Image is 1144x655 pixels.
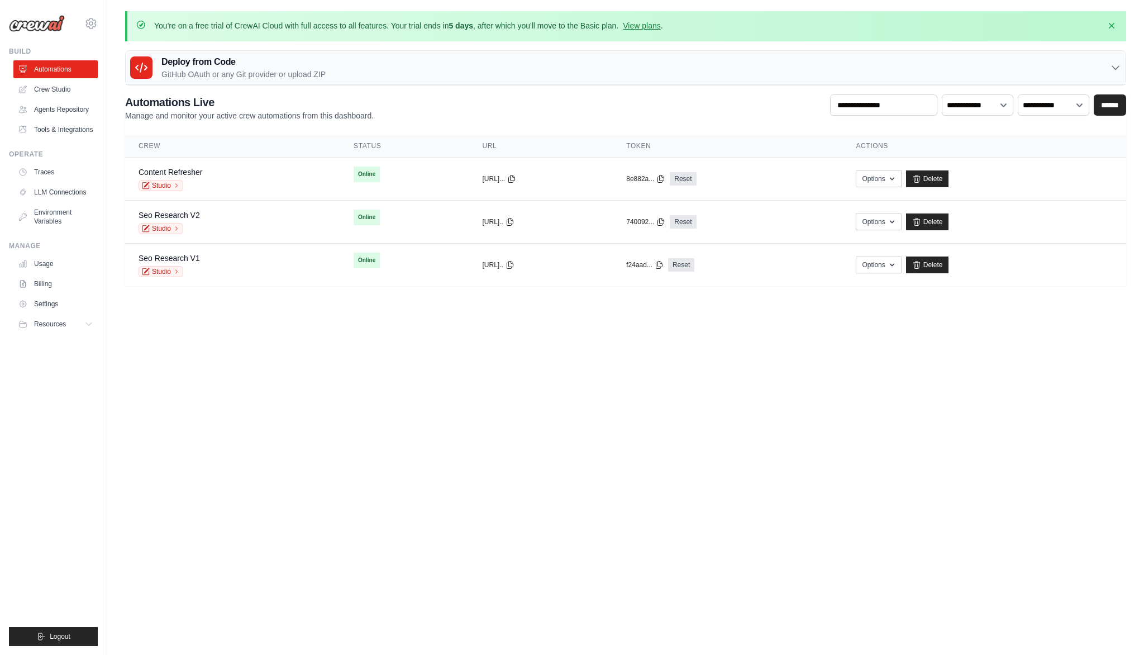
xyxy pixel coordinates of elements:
[668,258,694,272] a: Reset
[13,60,98,78] a: Automations
[613,135,842,158] th: Token
[670,172,696,186] a: Reset
[449,21,473,30] strong: 5 days
[139,266,183,277] a: Studio
[139,254,200,263] a: Seo Research V1
[626,174,665,183] button: 8e882a...
[161,55,326,69] h3: Deploy from Code
[13,255,98,273] a: Usage
[139,168,202,177] a: Content Refresher
[139,180,183,191] a: Studio
[139,223,183,234] a: Studio
[13,80,98,98] a: Crew Studio
[354,253,380,268] span: Online
[125,110,374,121] p: Manage and monitor your active crew automations from this dashboard.
[125,94,374,110] h2: Automations Live
[13,275,98,293] a: Billing
[906,213,949,230] a: Delete
[856,213,901,230] button: Options
[626,217,665,226] button: 740092...
[9,15,65,32] img: Logo
[856,257,901,273] button: Options
[906,170,949,187] a: Delete
[13,295,98,313] a: Settings
[670,215,696,229] a: Reset
[13,163,98,181] a: Traces
[13,101,98,118] a: Agents Repository
[906,257,949,273] a: Delete
[626,260,664,269] button: f24aad...
[13,183,98,201] a: LLM Connections
[161,69,326,80] p: GitHub OAuth or any Git provider or upload ZIP
[9,627,98,646] button: Logout
[9,150,98,159] div: Operate
[154,20,663,31] p: You're on a free trial of CrewAI Cloud with full access to all features. Your trial ends in , aft...
[354,167,380,182] span: Online
[9,241,98,250] div: Manage
[9,47,98,56] div: Build
[842,135,1126,158] th: Actions
[469,135,613,158] th: URL
[340,135,469,158] th: Status
[623,21,660,30] a: View plans
[125,135,340,158] th: Crew
[856,170,901,187] button: Options
[13,203,98,230] a: Environment Variables
[50,632,70,641] span: Logout
[13,315,98,333] button: Resources
[354,210,380,225] span: Online
[13,121,98,139] a: Tools & Integrations
[34,320,66,329] span: Resources
[139,211,200,220] a: Seo Research V2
